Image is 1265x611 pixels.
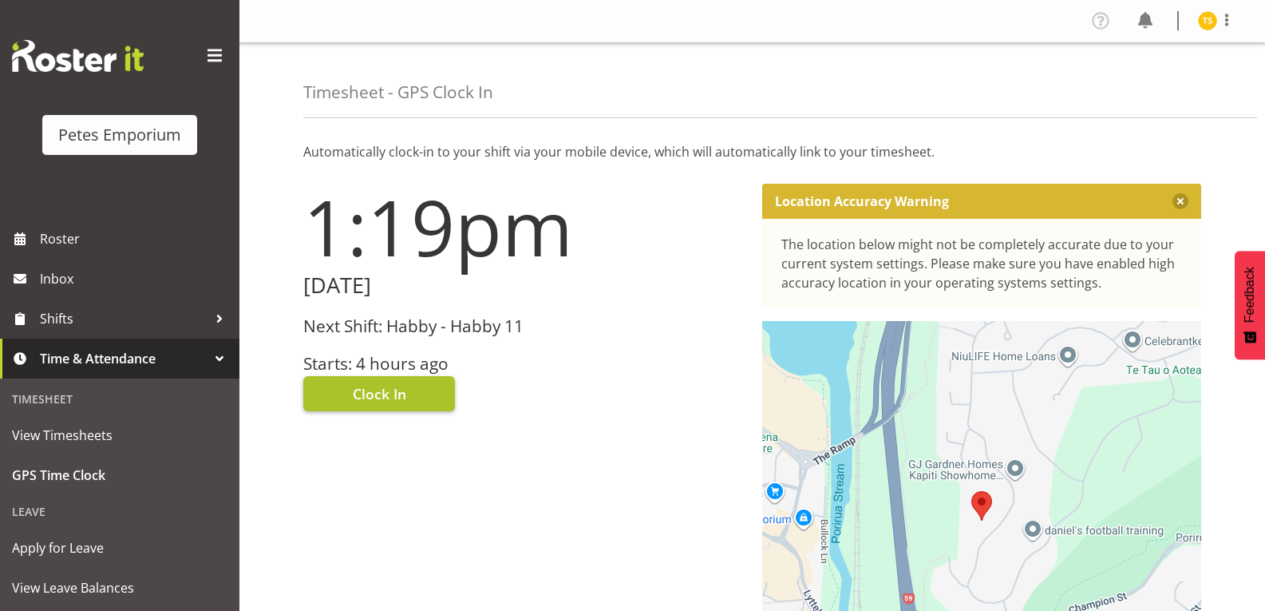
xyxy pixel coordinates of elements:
a: Apply for Leave [4,528,235,568]
h4: Timesheet - GPS Clock In [303,83,493,101]
a: View Timesheets [4,415,235,455]
img: Rosterit website logo [12,40,144,72]
div: Leave [4,495,235,528]
span: Shifts [40,307,208,331]
p: Location Accuracy Warning [775,193,949,209]
span: Clock In [353,383,406,404]
div: The location below might not be completely accurate due to your current system settings. Please m... [781,235,1183,292]
img: tamara-straker11292.jpg [1198,11,1217,30]
a: GPS Time Clock [4,455,235,495]
h3: Starts: 4 hours ago [303,355,743,373]
button: Clock In [303,376,455,411]
div: Timesheet [4,383,235,415]
p: Automatically clock-in to your shift via your mobile device, which will automatically link to you... [303,142,1201,161]
span: View Timesheets [12,423,227,447]
h3: Next Shift: Habby - Habby 11 [303,317,743,335]
span: Apply for Leave [12,536,227,560]
span: View Leave Balances [12,576,227,600]
button: Close message [1172,193,1188,209]
h2: [DATE] [303,273,743,298]
span: Feedback [1243,267,1257,323]
span: Roster [40,227,231,251]
a: View Leave Balances [4,568,235,608]
div: Petes Emporium [58,123,181,147]
span: Time & Attendance [40,347,208,371]
h1: 1:19pm [303,184,743,270]
span: Inbox [40,267,231,291]
button: Feedback - Show survey [1235,251,1265,359]
span: GPS Time Clock [12,463,227,487]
